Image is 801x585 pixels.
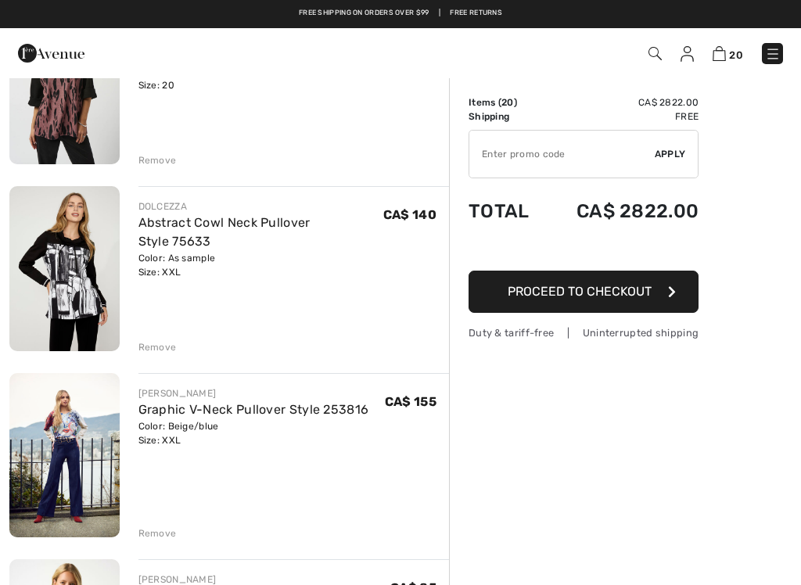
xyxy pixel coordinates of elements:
span: CA$ 140 [383,207,436,222]
td: Free [545,109,699,124]
div: Duty & tariff-free | Uninterrupted shipping [469,325,699,340]
td: Shipping [469,109,545,124]
button: Proceed to Checkout [469,271,699,313]
td: CA$ 2822.00 [545,185,699,238]
span: 20 [729,49,743,61]
img: Graphic V-Neck Pullover Style 253816 [9,373,120,538]
a: Graphic V-Neck Pullover Style 253816 [138,402,369,417]
span: CA$ 155 [385,394,436,409]
div: Color: Beige/blue Size: XXL [138,419,369,447]
a: 1ère Avenue [18,45,84,59]
div: DOLCEZZA [138,199,383,214]
div: Remove [138,526,177,540]
span: Proceed to Checkout [508,284,652,299]
div: Color: Pink/Black Size: 20 [138,64,385,92]
span: | [439,8,440,19]
td: Total [469,185,545,238]
span: Apply [655,147,686,161]
div: Remove [138,340,177,354]
img: Search [648,47,662,60]
span: 20 [501,97,514,108]
a: Free Returns [450,8,502,19]
a: Abstract Cowl Neck Pullover Style 75633 [138,215,311,249]
div: Color: As sample Size: XXL [138,251,383,279]
img: My Info [681,46,694,62]
img: 1ère Avenue [18,38,84,69]
td: CA$ 2822.00 [545,95,699,109]
td: Items ( ) [469,95,545,109]
input: Promo code [469,131,655,178]
div: Remove [138,153,177,167]
img: Abstract Cowl Neck Pullover Style 75633 [9,186,120,351]
a: Free shipping on orders over $99 [299,8,429,19]
img: Menu [765,46,781,62]
a: 20 [713,44,743,63]
div: [PERSON_NAME] [138,386,369,400]
img: Shopping Bag [713,46,726,61]
iframe: PayPal-paypal [469,238,699,265]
